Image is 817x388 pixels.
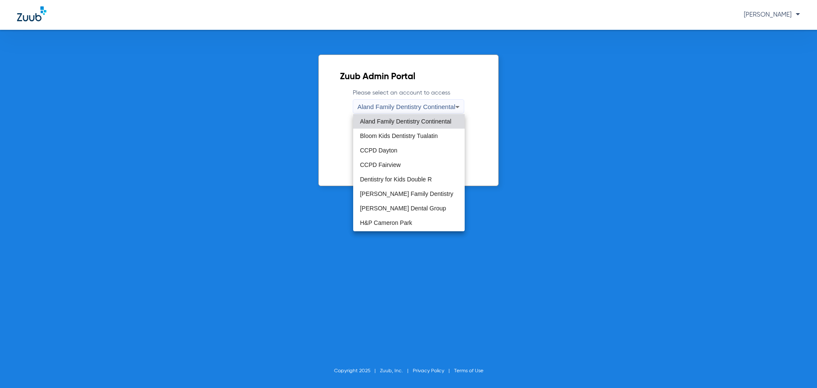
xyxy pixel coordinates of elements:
[360,205,446,211] span: [PERSON_NAME] Dental Group
[360,118,451,124] span: Aland Family Dentistry Continental
[360,133,438,139] span: Bloom Kids Dentistry Tualatin
[360,147,397,153] span: CCPD Dayton
[360,191,453,197] span: [PERSON_NAME] Family Dentistry
[360,176,432,182] span: Dentistry for Kids Double R
[360,162,401,168] span: CCPD Fairview
[360,220,412,226] span: H&P Cameron Park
